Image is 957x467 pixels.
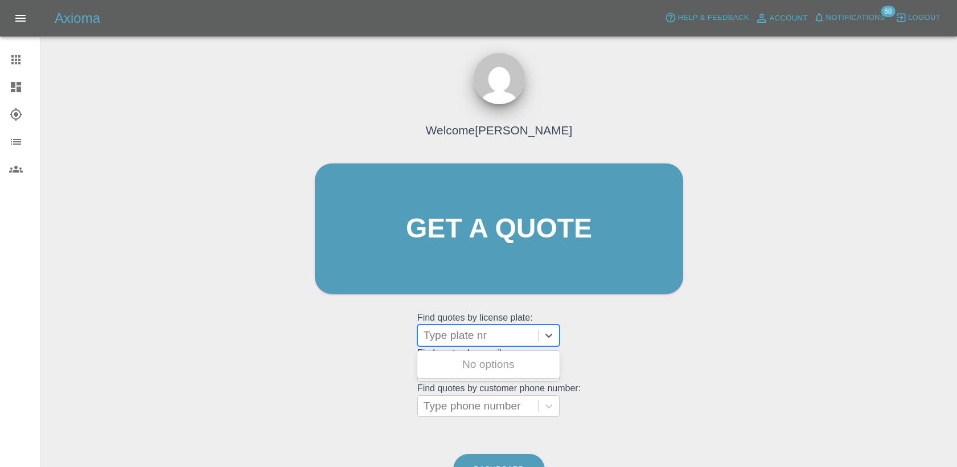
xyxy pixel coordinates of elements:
[417,383,581,417] grid: Find quotes by customer phone number:
[417,348,581,382] grid: Find quotes by email:
[752,9,811,27] a: Account
[770,12,808,25] span: Account
[826,11,885,24] span: Notifications
[315,163,683,294] a: Get a quote
[55,9,100,27] h5: Axioma
[908,11,940,24] span: Logout
[426,121,572,139] h4: Welcome [PERSON_NAME]
[893,9,943,27] button: Logout
[811,9,888,27] button: Notifications
[417,353,560,376] div: No options
[417,313,581,346] grid: Find quotes by license plate:
[677,11,749,24] span: Help & Feedback
[881,6,895,17] span: 68
[662,9,751,27] button: Help & Feedback
[474,53,525,104] img: ...
[7,5,34,32] button: Open drawer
